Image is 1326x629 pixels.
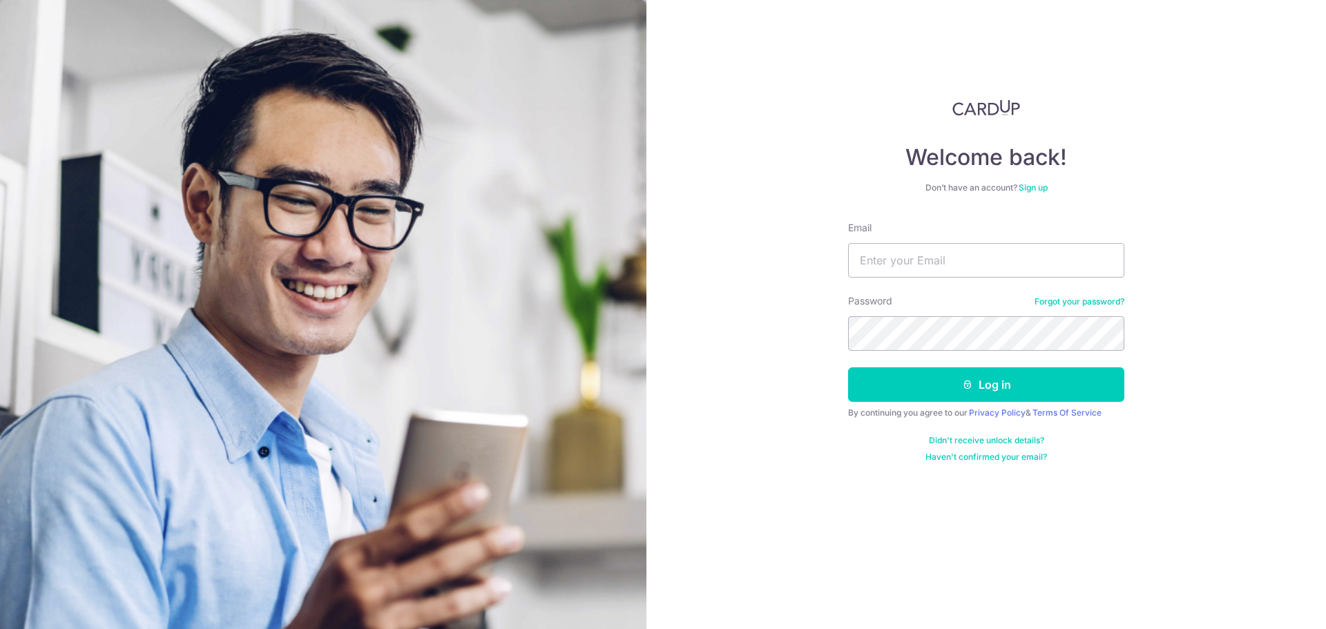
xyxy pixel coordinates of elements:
a: Haven't confirmed your email? [925,452,1047,463]
a: Sign up [1019,182,1048,193]
img: CardUp Logo [952,99,1020,116]
button: Log in [848,367,1124,402]
a: Didn't receive unlock details? [929,435,1044,446]
div: Don’t have an account? [848,182,1124,193]
a: Forgot your password? [1035,296,1124,307]
label: Email [848,221,872,235]
h4: Welcome back! [848,144,1124,171]
div: By continuing you agree to our & [848,407,1124,418]
input: Enter your Email [848,243,1124,278]
a: Terms Of Service [1032,407,1102,418]
a: Privacy Policy [969,407,1026,418]
label: Password [848,294,892,308]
